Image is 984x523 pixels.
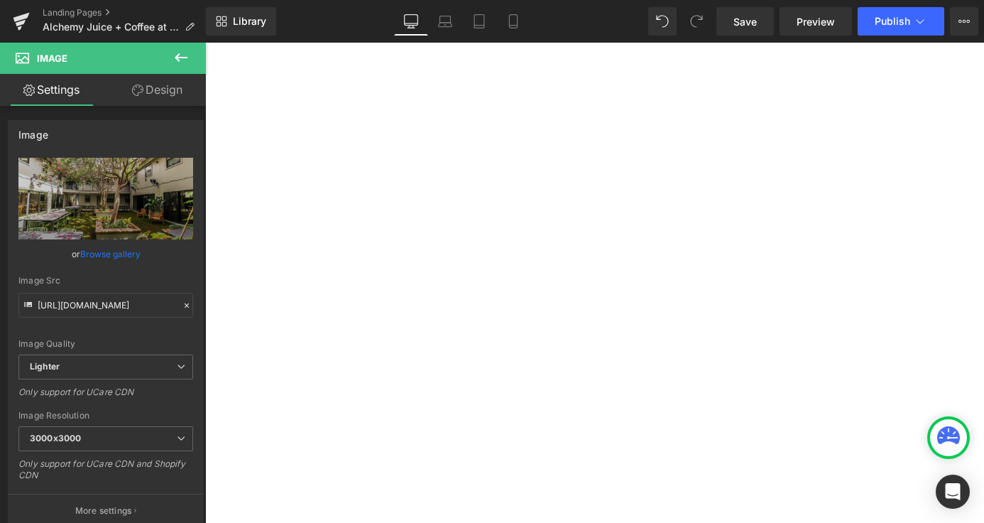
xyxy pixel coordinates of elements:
[206,7,276,36] a: New Library
[462,7,496,36] a: Tablet
[18,247,193,261] div: or
[18,276,193,286] div: Image Src
[858,7,944,36] button: Publish
[496,7,530,36] a: Mobile
[394,7,428,36] a: Desktop
[18,458,193,490] div: Only support for UCare CDN and Shopify CDN
[80,242,141,266] a: Browse gallery
[950,7,978,36] button: More
[18,411,193,421] div: Image Resolution
[797,14,835,29] span: Preview
[106,74,209,106] a: Design
[75,505,132,517] p: More settings
[936,475,970,509] div: Open Intercom Messenger
[875,16,910,27] span: Publish
[682,7,711,36] button: Redo
[18,339,193,349] div: Image Quality
[37,53,67,64] span: Image
[30,361,60,372] b: Lighter
[648,7,677,36] button: Undo
[18,293,193,318] input: Link
[18,121,48,141] div: Image
[733,14,757,29] span: Save
[428,7,462,36] a: Laptop
[43,7,206,18] a: Landing Pages
[233,15,266,28] span: Library
[30,433,81,443] b: 3000x3000
[18,387,193,407] div: Only support for UCare CDN
[780,7,852,36] a: Preview
[43,21,179,33] span: Alchemy Juice + Coffee at [GEOGRAPHIC_DATA]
